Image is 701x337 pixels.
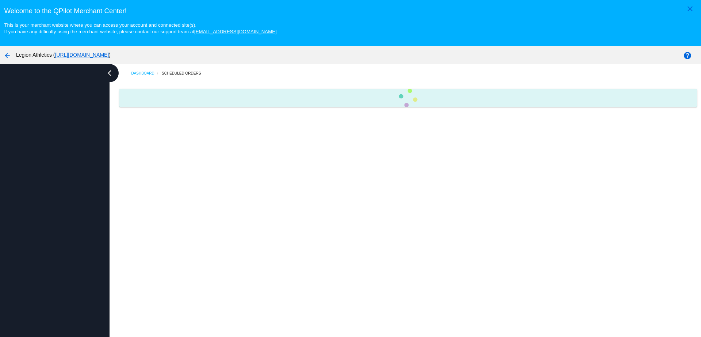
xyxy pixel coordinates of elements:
[194,29,277,34] a: [EMAIL_ADDRESS][DOMAIN_NAME]
[162,68,207,79] a: Scheduled Orders
[4,22,276,34] small: This is your merchant website where you can access your account and connected site(s). If you hav...
[131,68,162,79] a: Dashboard
[16,52,111,58] span: Legion Athletics ( )
[4,7,697,15] h3: Welcome to the QPilot Merchant Center!
[3,51,12,60] mat-icon: arrow_back
[55,52,109,58] a: [URL][DOMAIN_NAME]
[104,67,115,79] i: chevron_left
[683,51,692,60] mat-icon: help
[686,4,694,13] mat-icon: close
